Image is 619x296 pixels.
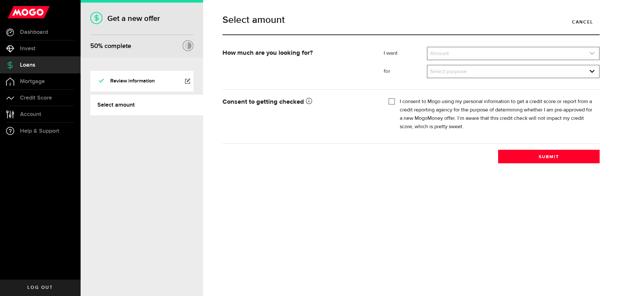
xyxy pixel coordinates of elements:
[20,62,35,68] span: Loans
[20,95,52,101] span: Credit Score
[427,65,599,78] a: expand select
[20,79,45,84] span: Mortgage
[565,15,600,29] a: Cancel
[20,111,41,117] span: Account
[388,98,395,104] input: I consent to Mogo using my personal information to get a credit score or report from a credit rep...
[222,15,600,25] h1: Select amount
[27,285,53,290] span: Log out
[427,47,599,60] a: expand select
[222,99,312,105] strong: Consent to getting checked
[20,128,59,134] span: Help & Support
[20,46,35,52] span: Invest
[498,150,600,163] button: Submit
[400,98,595,131] label: I consent to Mogo using my personal information to get a credit score or report from a credit rep...
[384,68,427,75] label: for
[90,95,203,115] a: Select amount
[20,29,48,35] span: Dashboard
[90,14,193,23] h1: Get a new offer
[90,71,193,91] a: Review information
[90,42,98,50] span: 50
[384,50,427,57] label: I want
[5,3,25,22] button: Open LiveChat chat widget
[222,50,313,56] strong: How much are you looking for?
[90,40,131,52] div: % complete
